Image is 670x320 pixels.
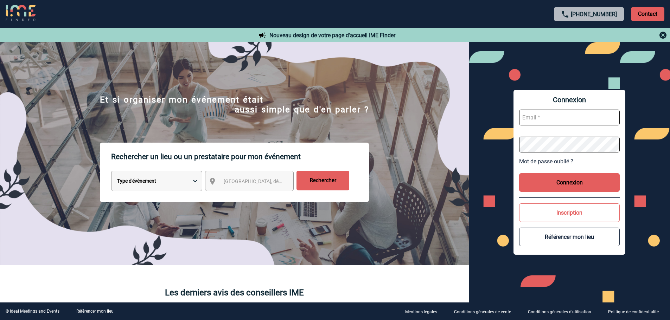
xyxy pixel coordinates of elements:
p: Conditions générales d'utilisation [528,309,591,314]
span: Connexion [519,96,620,104]
button: Inscription [519,203,620,222]
p: Politique de confidentialité [608,309,659,314]
div: © Ideal Meetings and Events [6,309,59,314]
span: [GEOGRAPHIC_DATA], département, région... [224,178,321,184]
a: Mentions légales [400,308,448,315]
a: [PHONE_NUMBER] [571,11,617,18]
p: Conditions générales de vente [454,309,511,314]
img: call-24-px.png [561,10,569,19]
p: Contact [631,7,664,21]
input: Rechercher [296,171,349,190]
a: Conditions générales de vente [448,308,522,315]
a: Référencer mon lieu [76,309,114,314]
button: Référencer mon lieu [519,228,620,246]
a: Mot de passe oublié ? [519,158,620,165]
p: Rechercher un lieu ou un prestataire pour mon événement [111,143,369,171]
input: Email * [519,110,620,125]
a: Conditions générales d'utilisation [522,308,602,315]
p: Mentions légales [405,309,437,314]
button: Connexion [519,173,620,192]
a: Politique de confidentialité [602,308,670,315]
